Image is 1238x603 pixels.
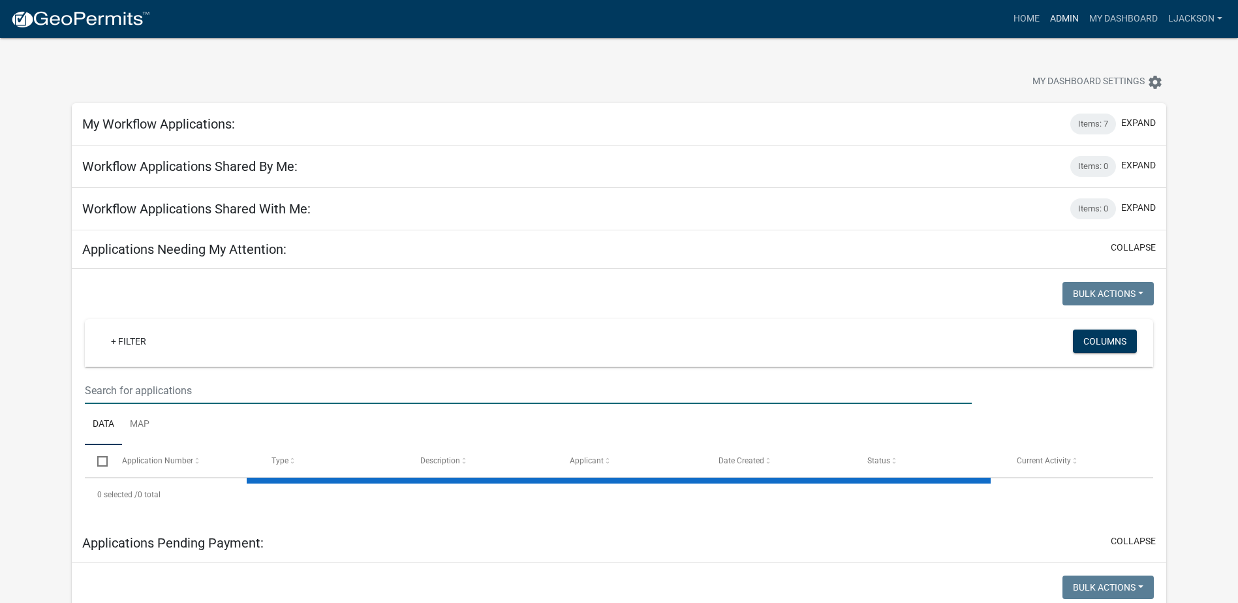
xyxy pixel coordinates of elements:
[271,456,288,465] span: Type
[1045,7,1084,31] a: Admin
[1008,7,1045,31] a: Home
[1084,7,1163,31] a: My Dashboard
[557,445,705,476] datatable-header-cell: Applicant
[867,456,890,465] span: Status
[85,478,1153,511] div: 0 total
[72,269,1166,524] div: collapse
[122,456,193,465] span: Application Number
[122,404,157,446] a: Map
[1062,576,1154,599] button: Bulk Actions
[1070,114,1116,134] div: Items: 7
[1121,116,1156,130] button: expand
[408,445,557,476] datatable-header-cell: Description
[82,159,298,174] h5: Workflow Applications Shared By Me:
[570,456,604,465] span: Applicant
[85,404,122,446] a: Data
[82,116,235,132] h5: My Workflow Applications:
[82,201,311,217] h5: Workflow Applications Shared With Me:
[1062,282,1154,305] button: Bulk Actions
[1121,159,1156,172] button: expand
[259,445,408,476] datatable-header-cell: Type
[1111,534,1156,548] button: collapse
[1147,74,1163,90] i: settings
[719,456,764,465] span: Date Created
[85,445,110,476] datatable-header-cell: Select
[855,445,1004,476] datatable-header-cell: Status
[1017,456,1071,465] span: Current Activity
[1070,198,1116,219] div: Items: 0
[420,456,460,465] span: Description
[1073,330,1137,353] button: Columns
[1121,201,1156,215] button: expand
[1070,156,1116,177] div: Items: 0
[97,490,138,499] span: 0 selected /
[1004,445,1153,476] datatable-header-cell: Current Activity
[1022,69,1173,95] button: My Dashboard Settingssettings
[1032,74,1145,90] span: My Dashboard Settings
[706,445,855,476] datatable-header-cell: Date Created
[1163,7,1228,31] a: ljackson
[110,445,258,476] datatable-header-cell: Application Number
[85,377,972,404] input: Search for applications
[1111,241,1156,255] button: collapse
[82,241,286,257] h5: Applications Needing My Attention:
[101,330,157,353] a: + Filter
[82,535,264,551] h5: Applications Pending Payment:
